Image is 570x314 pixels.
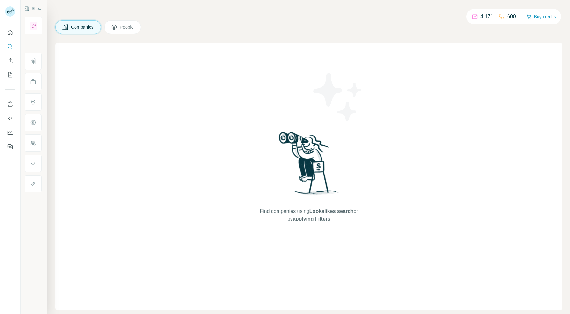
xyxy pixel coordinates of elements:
[71,24,94,30] span: Companies
[5,55,15,66] button: Enrich CSV
[5,141,15,152] button: Feedback
[293,216,330,221] span: applying Filters
[5,69,15,80] button: My lists
[5,99,15,110] button: Use Surfe on LinkedIn
[5,127,15,138] button: Dashboard
[309,68,366,126] img: Surfe Illustration - Stars
[5,27,15,38] button: Quick start
[507,13,516,20] p: 600
[5,113,15,124] button: Use Surfe API
[480,13,493,20] p: 4,171
[309,208,354,214] span: Lookalikes search
[258,207,360,223] span: Find companies using or by
[526,12,556,21] button: Buy credits
[276,130,342,201] img: Surfe Illustration - Woman searching with binoculars
[120,24,134,30] span: People
[5,41,15,52] button: Search
[55,8,562,17] h4: Search
[20,4,46,13] button: Show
